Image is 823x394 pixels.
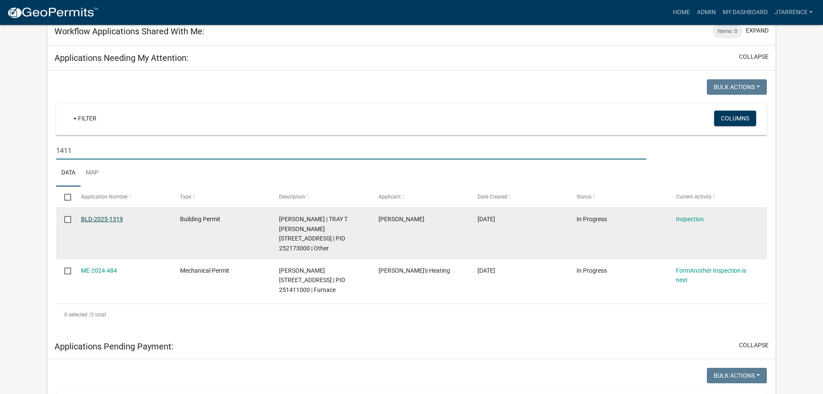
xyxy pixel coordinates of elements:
button: Columns [714,111,756,126]
datatable-header-cell: Application Number [72,186,171,207]
h5: Applications Pending Payment: [54,341,174,352]
span: Mechanical Permit [180,267,229,274]
datatable-header-cell: Date Created [469,186,568,207]
button: Bulk Actions [707,79,767,95]
div: collapse [48,71,775,334]
a: Inspection [676,216,704,223]
div: Items: 0 [712,24,742,38]
span: Current Activity [676,194,712,200]
datatable-header-cell: Select [56,186,72,207]
div: 2 total [56,304,767,325]
button: Bulk Actions [707,368,767,383]
datatable-header-cell: Current Activity [668,186,767,207]
datatable-header-cell: Status [568,186,667,207]
a: Data [56,159,81,187]
span: 08/28/2025 [478,216,495,223]
a: Map [81,159,104,187]
span: Description [279,194,305,200]
a: My Dashboard [719,4,771,21]
button: collapse [739,52,769,61]
datatable-header-cell: Description [271,186,370,207]
span: In Progress [577,216,607,223]
datatable-header-cell: Applicant [370,186,469,207]
button: collapse [739,341,769,350]
h5: Applications Needing My Attention: [54,53,189,63]
a: Admin [694,4,719,21]
span: ROSE,CELIA J | TRAY T HENDERSON 1411 COUNTY 25, Houston County | PID 252173000 | Other [279,216,348,252]
span: Paul's Heating [378,267,450,274]
span: STEGEN, ARIC 813 14TH ST S, Houston County | PID 251411000 | Furnace [279,267,345,294]
span: Date Created [478,194,508,200]
span: 08/20/2024 [478,267,495,274]
a: FormAnother Inspection is next [676,267,746,284]
span: Status [577,194,592,200]
button: expand [746,26,769,35]
span: 0 selected / [64,312,91,318]
datatable-header-cell: Type [172,186,271,207]
span: Applicant [378,194,401,200]
a: BLD-2025-1319 [81,216,123,223]
span: In Progress [577,267,607,274]
a: ME-2024-484 [81,267,117,274]
h5: Workflow Applications Shared With Me: [54,26,204,36]
span: Joslyn Erickson [378,216,424,223]
a: + Filter [66,111,103,126]
span: Type [180,194,191,200]
a: Home [670,4,694,21]
span: Application Number [81,194,128,200]
a: jtarrence [771,4,816,21]
span: Building Permit [180,216,220,223]
input: Search for applications [56,142,646,159]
